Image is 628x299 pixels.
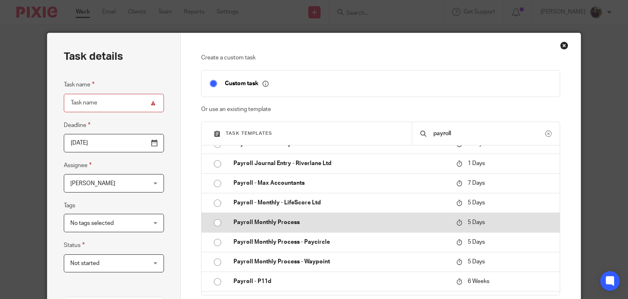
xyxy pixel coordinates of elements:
[233,238,448,246] p: Payroll Monthly Process - Paycircle
[201,105,560,113] p: Or use an existing template
[233,277,448,285] p: Payroll - P11d
[468,200,485,206] span: 5 Days
[64,202,75,210] label: Tags
[70,181,115,186] span: [PERSON_NAME]
[468,279,489,284] span: 6 Weeks
[468,180,485,186] span: 7 Days
[233,199,448,207] p: Payroll - Monthly - LifeScore Ltd
[468,239,485,245] span: 5 Days
[64,134,164,152] input: Pick a date
[64,120,90,130] label: Deadline
[233,159,448,168] p: Payroll Journal Entry - Riverlane Ltd
[226,131,272,136] span: Task templates
[233,258,448,266] p: Payroll Monthly Process - Waypoint
[225,80,269,87] p: Custom task
[70,260,99,266] span: Not started
[64,50,123,63] h2: Task details
[468,220,485,225] span: 5 Days
[233,218,448,227] p: Payroll Monthly Process
[64,94,164,112] input: Task name
[468,259,485,265] span: 5 Days
[468,161,485,166] span: 1 Days
[64,161,92,170] label: Assignee
[64,240,85,250] label: Status
[560,41,568,50] div: Close this dialog window
[64,80,94,89] label: Task name
[233,179,448,187] p: Payroll - Max Accountants
[201,54,560,62] p: Create a custom task
[433,129,545,138] input: Search...
[70,220,114,226] span: No tags selected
